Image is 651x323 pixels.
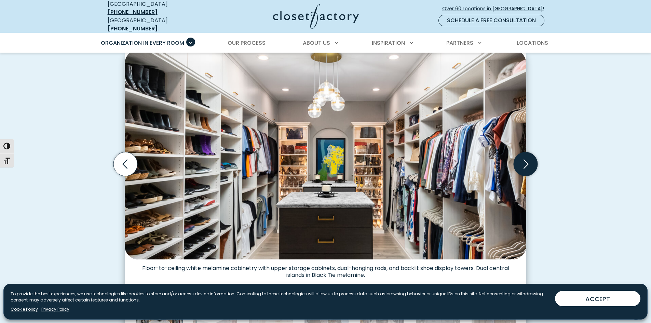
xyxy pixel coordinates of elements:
[303,39,330,47] span: About Us
[228,39,266,47] span: Our Process
[108,8,158,16] a: [PHONE_NUMBER]
[273,4,359,29] img: Closet Factory Logo
[96,33,555,53] nav: Primary Menu
[446,39,473,47] span: Partners
[442,3,550,15] a: Over 60 Locations in [GEOGRAPHIC_DATA]!
[41,306,69,312] a: Privacy Policy
[125,259,526,279] figcaption: Floor-to-ceiling white melamine cabinetry with upper storage cabinets, dual-hanging rods, and bac...
[108,25,158,32] a: [PHONE_NUMBER]
[517,39,548,47] span: Locations
[11,291,550,303] p: To provide the best experiences, we use technologies like cookies to store and/or access device i...
[108,16,207,33] div: [GEOGRAPHIC_DATA]
[372,39,405,47] span: Inspiration
[438,15,544,26] a: Schedule a Free Consultation
[555,291,640,306] button: ACCEPT
[511,149,540,179] button: Next slide
[125,50,526,259] img: Walk-in with dual islands, extensive hanging and shoe space, and accent-lit shelves highlighting ...
[101,39,184,47] span: Organization in Every Room
[111,149,140,179] button: Previous slide
[442,5,550,12] span: Over 60 Locations in [GEOGRAPHIC_DATA]!
[11,306,38,312] a: Cookie Policy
